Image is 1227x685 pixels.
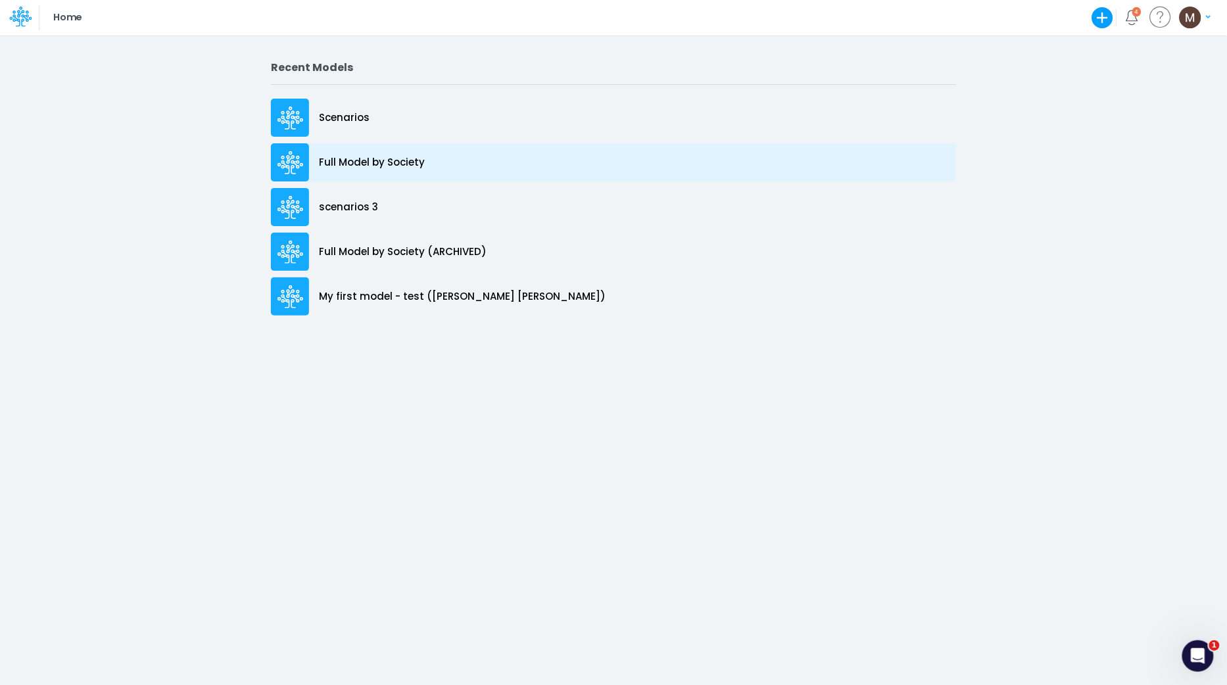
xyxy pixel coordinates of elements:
a: Notifications [1124,10,1140,25]
p: Full Model by Society [319,155,425,170]
span: 1 [1209,640,1220,651]
p: Home [53,11,82,25]
p: Scenarios [319,110,370,126]
a: Full Model by Society (ARCHIVED) [271,229,956,274]
h2: Recent Models [271,61,956,74]
a: Full Model by Society [271,140,956,185]
p: My first model - test ([PERSON_NAME] [PERSON_NAME]) [319,289,606,304]
a: scenarios 3 [271,185,956,229]
a: My first model - test ([PERSON_NAME] [PERSON_NAME]) [271,274,956,319]
a: Scenarios [271,95,956,140]
div: 4 unread items [1135,9,1139,14]
p: scenarios 3 [319,200,378,215]
iframe: Intercom live chat [1182,640,1214,672]
p: Full Model by Society (ARCHIVED) [319,245,487,260]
